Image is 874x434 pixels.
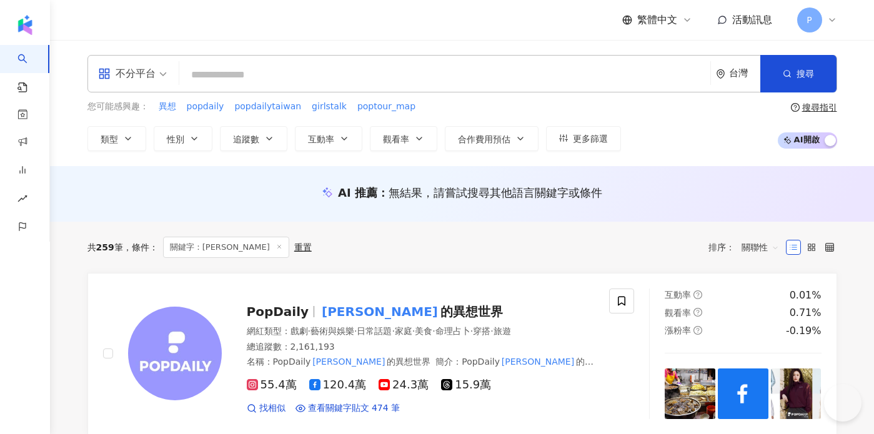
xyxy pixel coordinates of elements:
[98,64,156,84] div: 不分平台
[490,326,493,336] span: ·
[440,304,503,319] span: 的異想世界
[435,326,470,336] span: 命理占卜
[154,126,212,151] button: 性別
[167,134,184,144] span: 性別
[234,101,301,113] span: popdailytaiwan
[163,237,289,258] span: 關鍵字：[PERSON_NAME]
[295,402,400,415] a: 查看關鍵字貼文 474 筆
[98,67,111,80] span: appstore
[187,101,224,113] span: popdaily
[708,237,786,257] div: 排序：
[312,101,347,113] span: girlstalk
[546,126,621,151] button: 更多篩選
[233,134,259,144] span: 追蹤數
[458,134,510,144] span: 合作費用預估
[473,326,490,336] span: 穿搭
[387,357,430,367] span: 的異想世界
[729,68,760,79] div: 台灣
[357,100,416,114] button: poptour_map
[101,134,118,144] span: 類型
[379,378,429,392] span: 24.3萬
[665,308,691,318] span: 觀看率
[87,101,149,113] span: 您可能感興趣：
[247,378,297,392] span: 55.4萬
[123,242,158,252] span: 條件 ：
[87,242,123,252] div: 共 筆
[462,357,500,367] span: PopDaily
[389,186,602,199] span: 無結果，請嘗試搜尋其他語言關鍵字或條件
[790,306,822,320] div: 0.71%
[15,15,35,35] img: logo icon
[742,237,779,257] span: 關聯性
[87,126,146,151] button: 類型
[760,55,837,92] button: 搜尋
[357,101,415,113] span: poptour_map
[158,100,177,114] button: 異想
[308,402,400,415] span: 查看關鍵字貼文 474 筆
[294,242,312,252] div: 重置
[786,324,822,338] div: -0.19%
[291,326,308,336] span: 戲劇
[693,308,702,317] span: question-circle
[445,126,539,151] button: 合作費用預估
[470,326,473,336] span: ·
[319,302,440,322] mark: [PERSON_NAME]
[771,368,822,419] img: post-image
[665,368,715,419] img: post-image
[432,326,435,336] span: ·
[295,126,362,151] button: 互動率
[247,304,309,319] span: PopDaily
[96,242,114,252] span: 259
[308,134,334,144] span: 互動率
[383,134,409,144] span: 觀看率
[310,355,387,368] mark: [PERSON_NAME]
[259,402,286,415] span: 找相似
[128,307,222,400] img: KOL Avatar
[415,326,432,336] span: 美食
[573,134,608,144] span: 更多篩選
[310,326,354,336] span: 藝術與娛樂
[357,326,392,336] span: 日常話題
[354,326,357,336] span: ·
[807,13,812,27] span: P
[247,402,286,415] a: 找相似
[17,45,42,94] a: search
[802,102,837,112] div: 搜尋指引
[797,69,814,79] span: 搜尋
[824,384,862,422] iframe: Help Scout Beacon - Open
[791,103,800,112] span: question-circle
[665,290,691,300] span: 互動率
[412,326,415,336] span: ·
[186,100,225,114] button: popdaily
[220,126,287,151] button: 追蹤數
[395,326,412,336] span: 家庭
[732,14,772,26] span: 活動訊息
[637,13,677,27] span: 繁體中文
[718,368,768,419] img: post-image
[308,326,310,336] span: ·
[247,357,431,367] span: 名稱 ：
[441,378,491,392] span: 15.9萬
[17,186,27,214] span: rise
[716,69,725,79] span: environment
[392,326,394,336] span: ·
[234,100,302,114] button: popdailytaiwan
[159,101,176,113] span: 異想
[693,290,702,299] span: question-circle
[494,326,511,336] span: 旅遊
[693,326,702,335] span: question-circle
[247,325,595,338] div: 網紅類型 ：
[338,185,602,200] div: AI 推薦 ：
[790,289,822,302] div: 0.01%
[247,341,595,353] div: 總追蹤數 ： 2,161,193
[500,355,576,368] mark: [PERSON_NAME]
[311,100,347,114] button: girlstalk
[309,378,367,392] span: 120.4萬
[370,126,437,151] button: 觀看率
[665,325,691,335] span: 漲粉率
[273,357,311,367] span: PopDaily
